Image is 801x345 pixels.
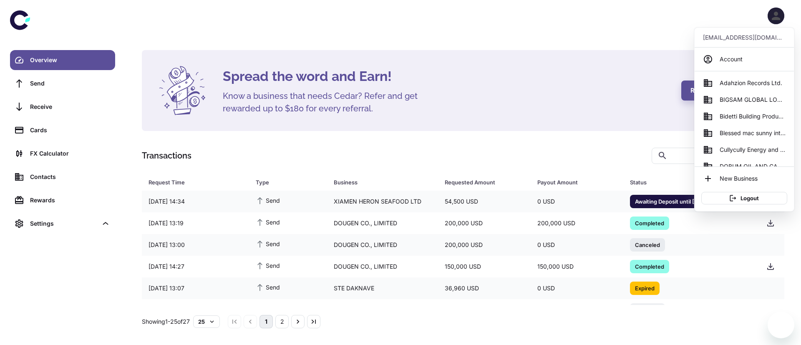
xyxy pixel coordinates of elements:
[698,51,791,68] a: Account
[701,192,787,204] button: Logout
[703,33,786,42] p: [EMAIL_ADDRESS][DOMAIN_NAME]
[720,95,786,104] span: BIGSAM GLOBAL LOGISTICS LTD
[768,312,794,338] iframe: Button to launch messaging window
[720,145,786,154] span: Cullycully Energy and Trade services
[720,162,786,171] span: DOBUM OIL AND GAS LIMITED
[720,128,786,138] span: Blessed mac sunny international ventures
[720,78,782,88] span: Adahzion Records Ltd.
[720,112,786,121] span: Bidetti Building Product Enterprise
[698,170,791,187] li: New Business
